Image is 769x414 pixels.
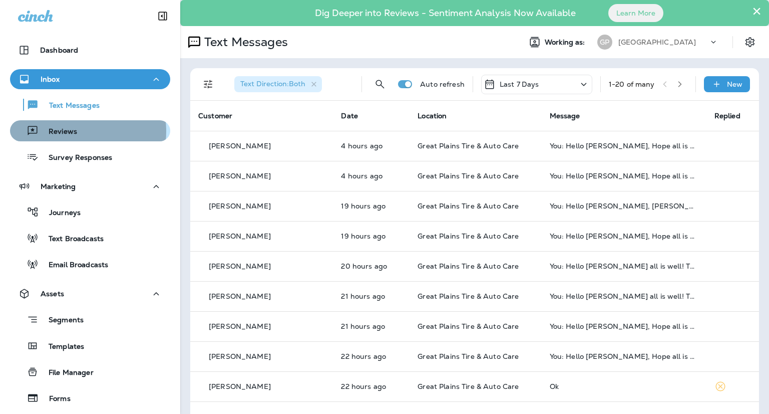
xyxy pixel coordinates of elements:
p: Oct 7, 2025 02:30 PM [341,322,402,330]
p: Oct 7, 2025 01:25 PM [341,382,402,390]
p: [PERSON_NAME] [209,262,271,270]
div: You: Hello Ronnie, Hope all is well! This is Justin from Great Plains Tire & Auto Care. I wanted ... [550,322,698,330]
p: New [727,80,742,88]
span: Great Plains Tire & Auto Care [418,292,519,301]
p: [GEOGRAPHIC_DATA] [618,38,696,46]
p: [PERSON_NAME] [209,352,271,360]
p: Inbox [41,75,60,83]
p: File Manager [39,368,94,378]
p: Segments [39,316,84,326]
p: Text Messages [39,101,100,111]
span: Text Direction : Both [240,79,305,88]
button: Reviews [10,120,170,141]
p: Marketing [41,182,76,190]
button: Journeys [10,201,170,223]
p: Reviews [39,127,77,137]
p: Oct 7, 2025 03:30 PM [341,262,402,270]
p: [PERSON_NAME] [209,232,271,240]
p: Dashboard [40,46,78,54]
p: Assets [41,290,64,298]
button: Text Messages [10,94,170,115]
span: Location [418,111,447,120]
p: Last 7 Days [500,80,539,88]
button: Settings [741,33,759,51]
p: Dig Deeper into Reviews - Sentiment Analysis Now Available [286,12,605,15]
div: You: Hello Deanna, Hope all is well! This is Justin at Great Plains Tire & Auto Care, I wanted to... [550,232,698,240]
p: Text Messages [200,35,288,50]
span: Message [550,111,580,120]
button: Text Broadcasts [10,228,170,249]
div: You: Hello Glen, Hope all is well! This is Justin at Great Plains Tire & Auto Care, I wanted to r... [550,352,698,360]
p: Text Broadcasts [39,235,104,244]
p: Journeys [39,209,81,218]
p: Email Broadcasts [39,261,108,270]
span: Replied [714,111,740,120]
div: 1 - 20 of many [609,80,655,88]
button: Survey Responses [10,146,170,167]
button: Dashboard [10,40,170,60]
div: You: Hello Christina, Hope all is well! This is Justin at Great Plains Tire & Auto Care, I wanted... [550,202,698,210]
p: Oct 7, 2025 04:30 PM [341,202,402,210]
div: Ok [550,382,698,390]
span: Great Plains Tire & Auto Care [418,262,519,271]
p: [PERSON_NAME] [209,292,271,300]
span: Working as: [545,38,587,47]
button: Assets [10,284,170,304]
div: You: Hello Tina, Hope all is well! This is Justin at Great Plains Tire & Auto Care, I wanted to r... [550,142,698,150]
button: Search Messages [370,74,390,94]
span: Date [341,111,358,120]
button: Email Broadcasts [10,254,170,275]
button: Filters [198,74,218,94]
button: Forms [10,387,170,408]
p: Templates [39,342,84,352]
p: Oct 7, 2025 04:30 PM [341,232,402,240]
div: Text Direction:Both [234,76,322,92]
p: [PERSON_NAME] [209,382,271,390]
span: Customer [198,111,232,120]
p: [PERSON_NAME] [209,202,271,210]
p: [PERSON_NAME] [209,322,271,330]
button: Inbox [10,69,170,89]
span: Great Plains Tire & Auto Care [418,382,519,391]
p: Auto refresh [420,80,465,88]
div: You: Hello Cole, Hope all is well! This is Justin at Great Plains Tire & Auto Care, I wanted to r... [550,262,698,270]
span: Great Plains Tire & Auto Care [418,232,519,241]
button: Segments [10,309,170,330]
button: Learn More [608,4,663,22]
button: Marketing [10,176,170,196]
button: Templates [10,335,170,356]
p: [PERSON_NAME] [209,172,271,180]
span: Great Plains Tire & Auto Care [418,352,519,361]
p: Oct 8, 2025 08:05 AM [341,172,402,180]
div: You: Hello Matthew, Hope all is well! This is Justin at Great Plains Tire & Auto Care, I wanted t... [550,172,698,180]
button: File Manager [10,361,170,382]
p: Forms [39,394,71,404]
div: GP [597,35,612,50]
p: Oct 7, 2025 01:30 PM [341,352,402,360]
p: Oct 8, 2025 08:05 AM [341,142,402,150]
button: Close [752,3,761,19]
span: Great Plains Tire & Auto Care [418,141,519,150]
div: You: Hello Scott, Hope all is well! This is Justin at Great Plains Tire & Auto Care, I wanted to ... [550,292,698,300]
p: Survey Responses [39,153,112,163]
span: Great Plains Tire & Auto Care [418,171,519,180]
p: Oct 7, 2025 02:30 PM [341,292,402,300]
p: [PERSON_NAME] [209,142,271,150]
span: Great Plains Tire & Auto Care [418,201,519,211]
button: Collapse Sidebar [149,6,177,26]
span: Great Plains Tire & Auto Care [418,322,519,331]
